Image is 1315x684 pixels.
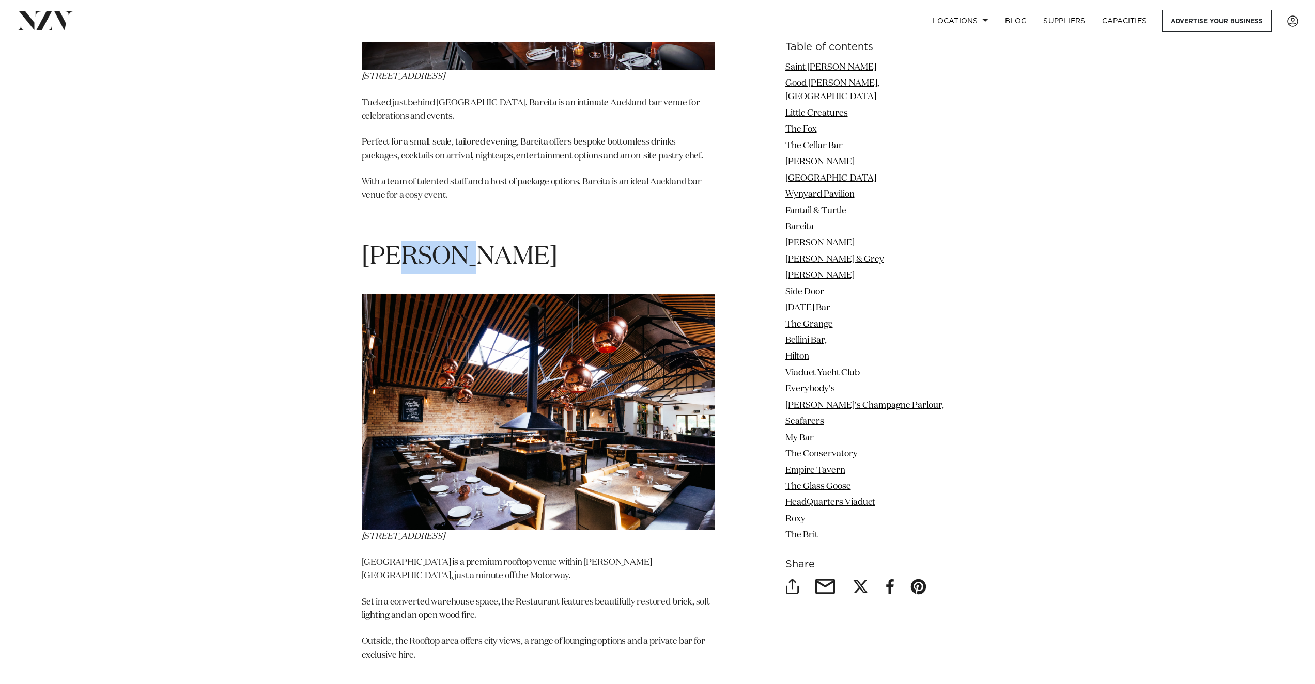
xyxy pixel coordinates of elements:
a: Roxy [785,515,806,523]
a: [PERSON_NAME] [785,272,855,280]
span: Tucked just behind [GEOGRAPHIC_DATA], Barcita is an intimate Auckland bar venue for celebrations ... [362,99,700,121]
h6: Table of contents [785,42,954,53]
a: BLOG [997,10,1035,32]
span: With a team of talented staff and a host of package options, Barcita is an ideal Auckland bar ven... [362,178,702,200]
a: SUPPLIERS [1035,10,1093,32]
p: Outside, the Rooftop area offers city views, a range of lounging options and a private bar for ex... [362,635,715,662]
p: [GEOGRAPHIC_DATA] is a premium rooftop venue within [PERSON_NAME][GEOGRAPHIC_DATA], just a minute... [362,556,715,583]
a: The Brit [785,531,818,540]
a: The Conservatory [785,450,858,459]
a: [PERSON_NAME] [785,158,855,167]
span: Perfect for a small-scale, tailored evening, Barcita offers bespoke bottomless drinks packages, c... [362,138,703,160]
span: [STREET_ADDRESS] [362,72,445,81]
a: Seafarers [785,418,824,426]
a: [PERSON_NAME]'s Champagne Parlour, [785,401,944,410]
a: [GEOGRAPHIC_DATA] [785,174,876,183]
h6: Share [785,559,954,570]
a: Barcita [785,222,814,231]
a: Hilton [785,353,809,361]
a: Locations [924,10,997,32]
a: [PERSON_NAME] & Grey [785,255,884,264]
span: [PERSON_NAME] [362,245,558,269]
a: HeadQuarters Viaduct [785,499,875,507]
a: The Fox [785,125,817,134]
a: Bellini Bar, [785,336,827,345]
img: nzv-logo.png [17,11,73,30]
a: [PERSON_NAME] [785,239,855,248]
a: Fantail & Turtle [785,206,846,215]
a: Side Door [785,288,824,296]
a: The Grange [785,320,833,329]
a: My Bar [785,434,814,442]
a: Everybody's [785,385,835,394]
a: The Cellar Bar [785,141,843,150]
a: The Glass Goose [785,482,851,491]
a: Little Creatures [785,109,848,118]
a: Saint [PERSON_NAME] [785,63,876,72]
a: Good [PERSON_NAME], [GEOGRAPHIC_DATA] [785,79,879,101]
a: Capacities [1094,10,1155,32]
a: Advertise your business [1162,10,1272,32]
a: Wynyard Pavilion [785,190,855,199]
p: Set in a converted warehouse space, the Restaurant features beautifully restored brick, soft ligh... [362,596,715,623]
a: Empire Tavern [785,466,845,475]
em: [STREET_ADDRESS] [362,532,445,541]
a: [DATE] Bar [785,304,830,313]
a: Viaduct Yacht Club [785,369,860,377]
